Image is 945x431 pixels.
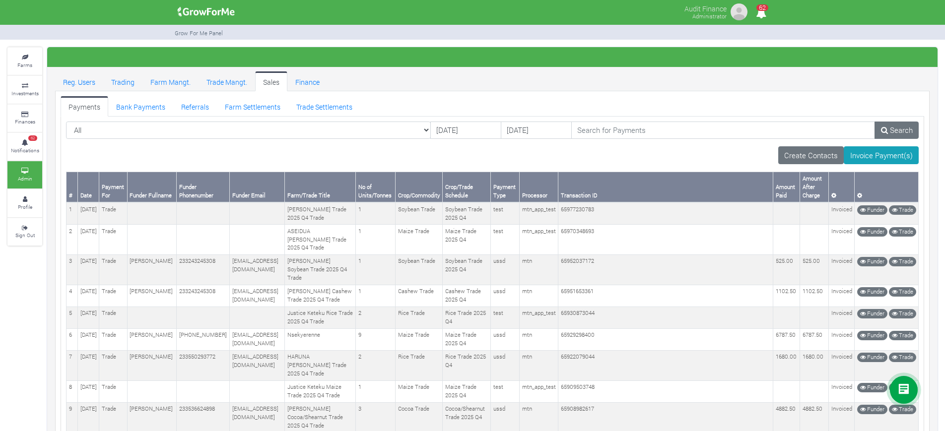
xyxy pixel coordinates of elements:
td: 5 [67,307,78,328]
td: ussd [491,254,520,285]
small: Profile [18,203,32,210]
td: Invoiced [829,350,855,380]
td: [EMAIL_ADDRESS][DOMAIN_NAME] [230,328,285,350]
td: Cashew Trade 2025 Q4 [443,285,491,307]
td: [DATE] [78,328,99,350]
input: Search for Payments [571,122,876,139]
td: Rice Trade [396,350,443,380]
th: Amount After Charge [800,172,829,202]
a: Funder [857,257,887,266]
td: 65977230783 [558,202,773,224]
a: 62 [751,9,771,19]
td: mtn_app_test [520,225,558,255]
td: Trade [99,350,128,380]
td: [PERSON_NAME] Cashew Trade 2025 Q4 Trade [285,285,356,307]
td: Soybean Trade [396,254,443,285]
a: Trade [889,331,916,340]
small: Sign Out [15,232,35,239]
td: Nsekyerenne [285,328,356,350]
a: Farm Settlements [217,96,288,116]
a: Reg. Users [55,71,103,91]
td: Trade [99,202,128,224]
td: 1 [356,202,396,224]
a: Investments [7,76,42,103]
a: Farms [7,48,42,75]
td: Trade [99,307,128,328]
a: Funder [857,405,887,414]
td: Trade [99,225,128,255]
td: Soybean Trade 2025 Q4 [443,202,491,224]
td: [DATE] [78,380,99,402]
td: Cashew Trade [396,285,443,307]
td: Rice Trade [396,307,443,328]
a: 62 Notifications [7,133,42,160]
td: 9 [356,328,396,350]
td: [PERSON_NAME] [127,254,176,285]
td: 6787.50 [800,328,829,350]
a: Admin [7,161,42,188]
td: 65952037172 [558,254,773,285]
td: mtn [520,350,558,380]
td: Maize Trade [396,225,443,255]
td: [DATE] [78,350,99,380]
td: 233243245308 [177,254,230,285]
small: Finances [15,118,35,125]
a: Farm Mangt. [142,71,199,91]
th: Crop/Trade Schedule [443,172,491,202]
td: [PERSON_NAME] [127,350,176,380]
a: Trade [889,205,916,215]
td: Maize Trade 2025 Q4 [443,328,491,350]
td: Justice Keteku Maize Trade 2025 Q4 Trade [285,380,356,402]
td: Invoiced [829,307,855,328]
a: Trade Mangt. [199,71,255,91]
a: Trade [889,309,916,318]
td: mtn [520,328,558,350]
td: 65970348693 [558,225,773,255]
input: DD/MM/YYYY [430,122,501,139]
td: test [491,225,520,255]
td: 2 [356,307,396,328]
td: 65929298400 [558,328,773,350]
td: 2 [67,225,78,255]
a: Funder [857,309,887,318]
td: test [491,380,520,402]
td: ussd [491,285,520,307]
td: [EMAIL_ADDRESS][DOMAIN_NAME] [230,254,285,285]
td: Maize Trade 2025 Q4 [443,380,491,402]
td: Justice Keteku Rice Trade 2025 Q4 Trade [285,307,356,328]
a: Funder [857,383,887,392]
img: growforme image [174,2,238,22]
td: ussd [491,328,520,350]
small: Notifications [11,147,39,154]
td: 233550293772 [177,350,230,380]
a: Create Contacts [778,146,844,164]
th: Payment Type [491,172,520,202]
td: [PERSON_NAME] [127,285,176,307]
td: 1 [67,202,78,224]
td: 65930873044 [558,307,773,328]
td: test [491,307,520,328]
td: [PERSON_NAME] Trade 2025 Q4 Trade [285,202,356,224]
td: Invoiced [829,328,855,350]
a: Funder [857,353,887,362]
td: 2 [356,350,396,380]
th: Date [78,172,99,202]
td: 8 [67,380,78,402]
td: Trade [99,380,128,402]
td: Maize Trade [396,328,443,350]
td: mtn_app_test [520,380,558,402]
td: 1 [356,254,396,285]
td: ASEIDUA [PERSON_NAME] Trade 2025 Q4 Trade [285,225,356,255]
span: 62 [756,4,768,11]
td: [PHONE_NUMBER] [177,328,230,350]
a: Finances [7,105,42,132]
td: 1 [356,225,396,255]
td: 3 [67,254,78,285]
td: [PERSON_NAME] [127,328,176,350]
td: Trade [99,254,128,285]
th: Funder Email [230,172,285,202]
a: Payments [61,96,108,116]
a: Trade [889,257,916,266]
th: Funder Phonenumber [177,172,230,202]
td: [PERSON_NAME] Soybean Trade 2025 Q4 Trade [285,254,356,285]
